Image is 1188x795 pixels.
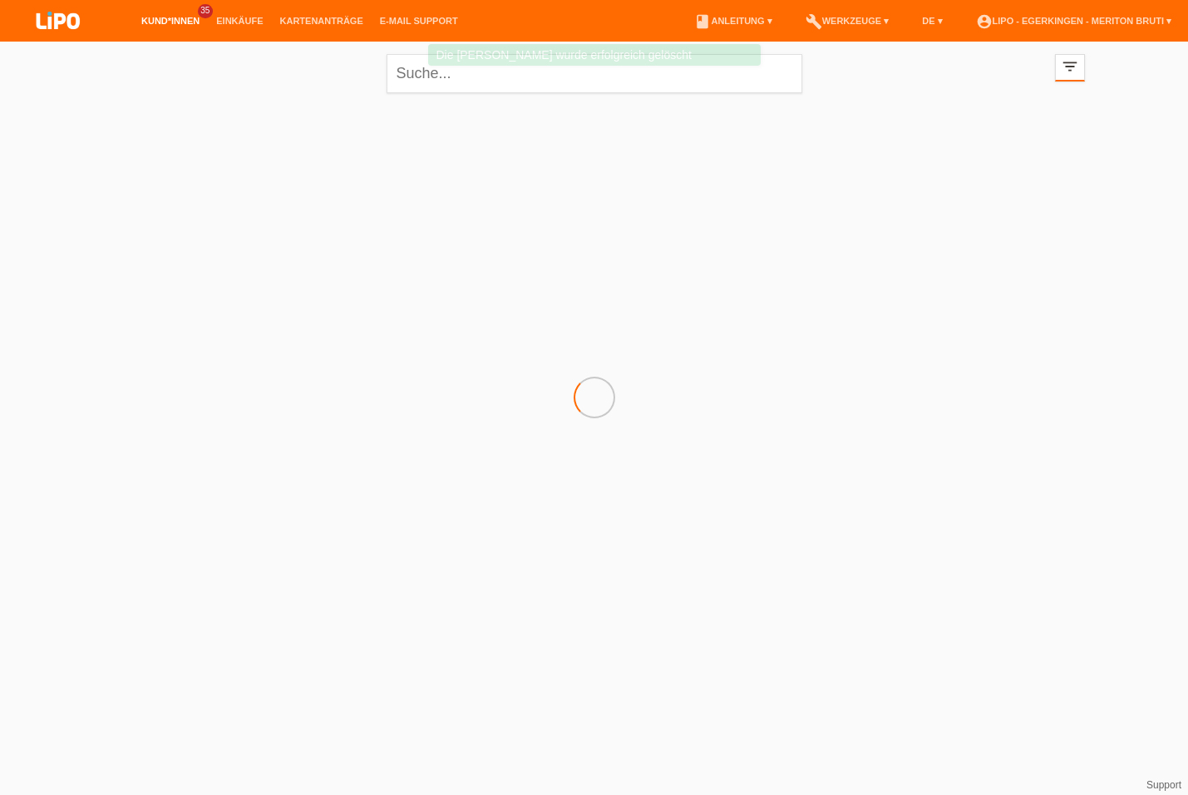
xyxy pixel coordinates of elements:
a: DE ▾ [914,16,950,26]
a: Kartenanträge [272,16,372,26]
i: filter_list [1061,57,1079,76]
a: bookAnleitung ▾ [686,16,780,26]
a: LIPO pay [17,34,100,47]
i: account_circle [976,13,993,30]
a: Kund*innen [133,16,208,26]
a: E-Mail Support [372,16,466,26]
a: account_circleLIPO - Egerkingen - Meriton Bruti ▾ [968,16,1180,26]
a: Support [1146,779,1181,791]
a: Einkäufe [208,16,271,26]
input: Suche... [387,54,802,93]
i: book [694,13,711,30]
div: Die [PERSON_NAME] wurde erfolgreich gelöscht [428,44,761,66]
i: build [806,13,822,30]
a: buildWerkzeuge ▾ [797,16,898,26]
span: 35 [198,4,213,18]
